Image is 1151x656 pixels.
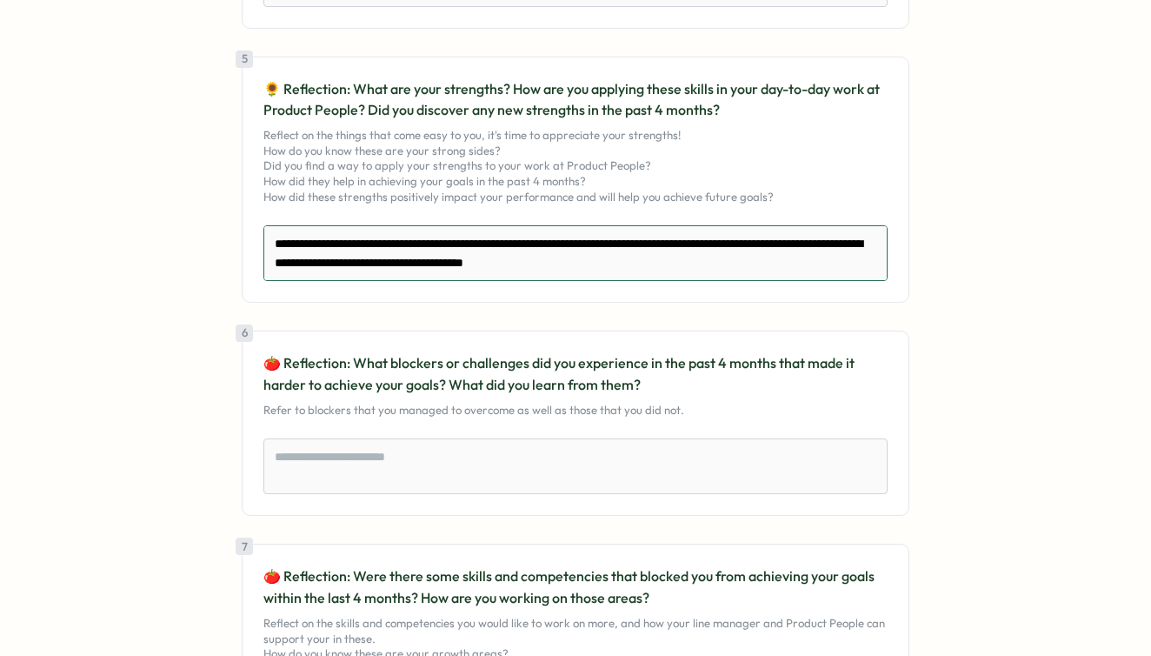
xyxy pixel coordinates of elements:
[236,325,253,342] div: 6
[263,403,888,418] p: Refer to blockers that you managed to overcome as well as those that you did not.
[263,78,888,122] p: 🌻 Reflection: What are your strengths? How are you applying these skills in your day-to-day work ...
[263,566,888,609] p: 🍅 Reflection: Were there some skills and competencies that blocked you from achieving your goals ...
[263,128,888,204] p: Reflect on the things that come easy to you, it's time to appreciate your strengths! How do you k...
[236,538,253,555] div: 7
[236,50,253,68] div: 5
[263,352,888,396] p: 🍅 Reflection: What blockers or challenges did you experience in the past 4 months that made it ha...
